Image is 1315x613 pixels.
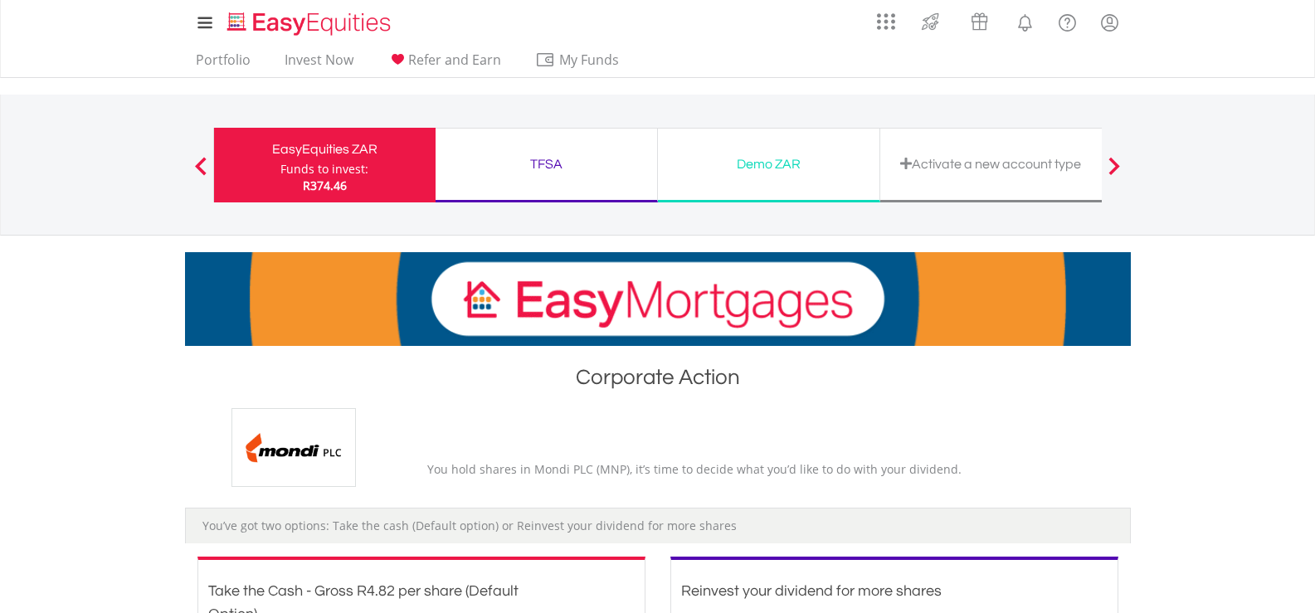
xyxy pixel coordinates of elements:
a: Refer and Earn [381,51,508,77]
a: Invest Now [278,51,360,77]
div: Funds to invest: [280,161,368,178]
img: vouchers-v2.svg [966,8,993,35]
a: Notifications [1004,4,1046,37]
img: EasyEquities_Logo.png [224,10,397,37]
a: AppsGrid [866,4,906,31]
span: You hold shares in Mondi PLC (MNP), it’s time to decide what you’d like to do with your dividend. [427,461,962,477]
img: EasyMortage Promotion Banner [185,252,1131,346]
span: Refer and Earn [408,51,501,69]
div: Demo ZAR [668,153,869,176]
a: My Profile [1089,4,1131,41]
img: thrive-v2.svg [917,8,944,35]
img: grid-menu-icon.svg [877,12,895,31]
span: My Funds [535,49,644,71]
div: Activate a new account type [890,153,1092,176]
a: Portfolio [189,51,257,77]
span: Reinvest your dividend for more shares [681,583,942,599]
img: EQU.ZA.MNP.png [231,408,356,487]
a: Home page [221,4,397,37]
span: R374.46 [303,178,347,193]
a: Vouchers [955,4,1004,35]
div: EasyEquities ZAR [224,138,426,161]
h1: Corporate Action [185,362,1131,400]
span: You’ve got two options: Take the cash (Default option) or Reinvest your dividend for more shares [202,518,737,533]
a: FAQ's and Support [1046,4,1089,37]
div: TFSA [446,153,647,176]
